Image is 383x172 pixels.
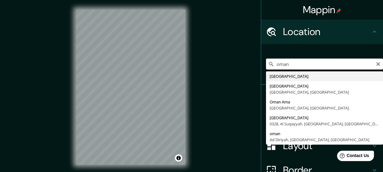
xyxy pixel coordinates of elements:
[376,61,381,66] button: Clear
[270,89,379,95] div: [GEOGRAPHIC_DATA], [GEOGRAPHIC_DATA]
[336,8,341,13] img: pin-icon.png
[270,73,379,79] div: [GEOGRAPHIC_DATA]
[283,140,371,152] h4: Layout
[303,4,342,16] h4: Mappin
[270,105,379,111] div: [GEOGRAPHIC_DATA], [GEOGRAPHIC_DATA]
[266,59,383,70] input: Pick your city or area
[270,99,379,105] div: Oman Ama
[175,154,182,162] button: Toggle attribution
[270,115,379,121] div: [GEOGRAPHIC_DATA]
[270,137,379,143] div: Ad Diriyah, [GEOGRAPHIC_DATA], [GEOGRAPHIC_DATA]
[261,20,383,44] div: Location
[283,26,371,38] h4: Location
[270,131,379,137] div: oman
[270,83,379,89] div: [GEOGRAPHIC_DATA]
[261,85,383,109] div: Pins
[261,134,383,158] div: Layout
[329,148,376,165] iframe: Help widget launcher
[270,121,379,127] div: 0328, Al Suqayyah, [GEOGRAPHIC_DATA], [GEOGRAPHIC_DATA], [GEOGRAPHIC_DATA]
[261,109,383,134] div: Style
[76,10,185,165] canvas: Map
